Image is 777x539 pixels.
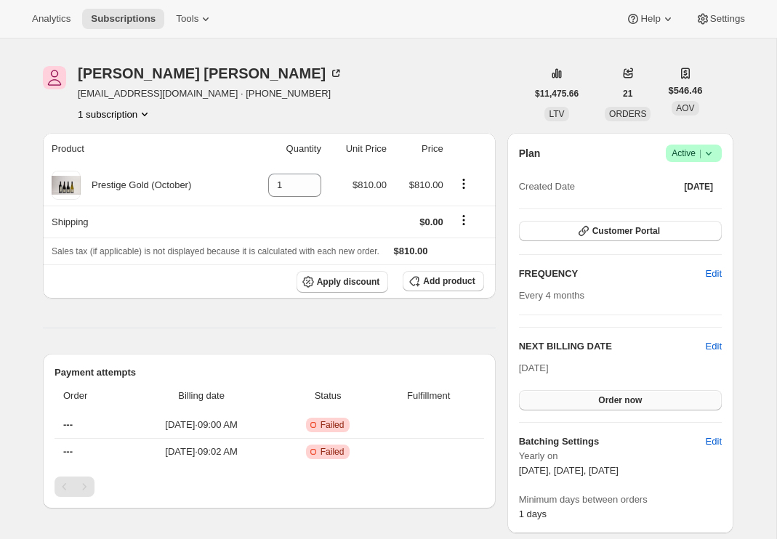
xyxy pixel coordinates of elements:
span: 1 days [519,508,547,519]
span: Active [672,146,716,161]
span: [DATE] · 09:02 AM [129,445,274,459]
span: Every 4 months [519,290,584,301]
button: Analytics [23,9,79,29]
button: Edit [706,339,722,354]
h6: Batching Settings [519,434,706,449]
button: Tools [167,9,222,29]
button: Add product [403,271,483,291]
h2: FREQUENCY [519,267,706,281]
span: $546.46 [668,84,702,98]
button: Product actions [78,107,152,121]
span: [DATE], [DATE], [DATE] [519,465,619,476]
button: $11,475.66 [526,84,587,104]
span: [DATE] [684,181,713,192]
span: Minimum days between orders [519,493,722,507]
button: Order now [519,390,722,410]
span: Settings [710,13,745,25]
span: $11,475.66 [535,88,579,100]
span: Tools [176,13,198,25]
span: [DATE] [519,362,549,373]
button: Settings [687,9,754,29]
span: Apply discount [317,276,380,288]
button: [DATE] [675,177,722,197]
span: Emma Gibson [43,66,66,89]
h2: Payment attempts [55,365,484,380]
div: Prestige Gold (October) [81,178,191,192]
th: Shipping [43,206,244,238]
span: ORDERS [609,109,646,119]
span: $810.00 [409,179,443,190]
span: $810.00 [353,179,387,190]
span: LTV [549,109,564,119]
button: Shipping actions [452,212,475,228]
div: [PERSON_NAME] [PERSON_NAME] [78,66,343,81]
button: Edit [697,262,730,285]
span: Customer Portal [592,225,660,237]
th: Order [55,380,125,412]
button: Subscriptions [82,9,164,29]
span: [DATE] · 09:00 AM [129,418,274,432]
span: | [699,147,701,159]
span: AOV [676,103,694,113]
button: Apply discount [297,271,389,293]
button: 21 [614,84,641,104]
h2: Plan [519,146,541,161]
span: $810.00 [394,246,428,256]
h2: NEXT BILLING DATE [519,339,706,354]
span: --- [63,446,73,457]
span: Add product [423,275,475,287]
span: [EMAIL_ADDRESS][DOMAIN_NAME] · [PHONE_NUMBER] [78,86,343,101]
span: Help [640,13,660,25]
span: Edit [706,267,722,281]
span: Failed [321,446,345,458]
th: Quantity [244,133,326,165]
button: Help [617,9,683,29]
span: Billing date [129,389,274,403]
span: Failed [321,419,345,431]
span: Created Date [519,179,575,194]
span: Sales tax (if applicable) is not displayed because it is calculated with each new order. [52,246,379,256]
span: Edit [706,434,722,449]
span: Yearly on [519,449,722,463]
span: Subscriptions [91,13,156,25]
th: Unit Price [326,133,391,165]
th: Price [391,133,448,165]
button: Customer Portal [519,221,722,241]
th: Product [43,133,244,165]
span: Order now [598,394,642,406]
span: --- [63,419,73,430]
span: $0.00 [419,216,443,227]
button: Edit [697,430,730,453]
button: Product actions [452,176,475,192]
span: Fulfillment [382,389,475,403]
nav: Pagination [55,477,484,497]
span: Status [282,389,373,403]
span: 21 [623,88,632,100]
span: Analytics [32,13,71,25]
